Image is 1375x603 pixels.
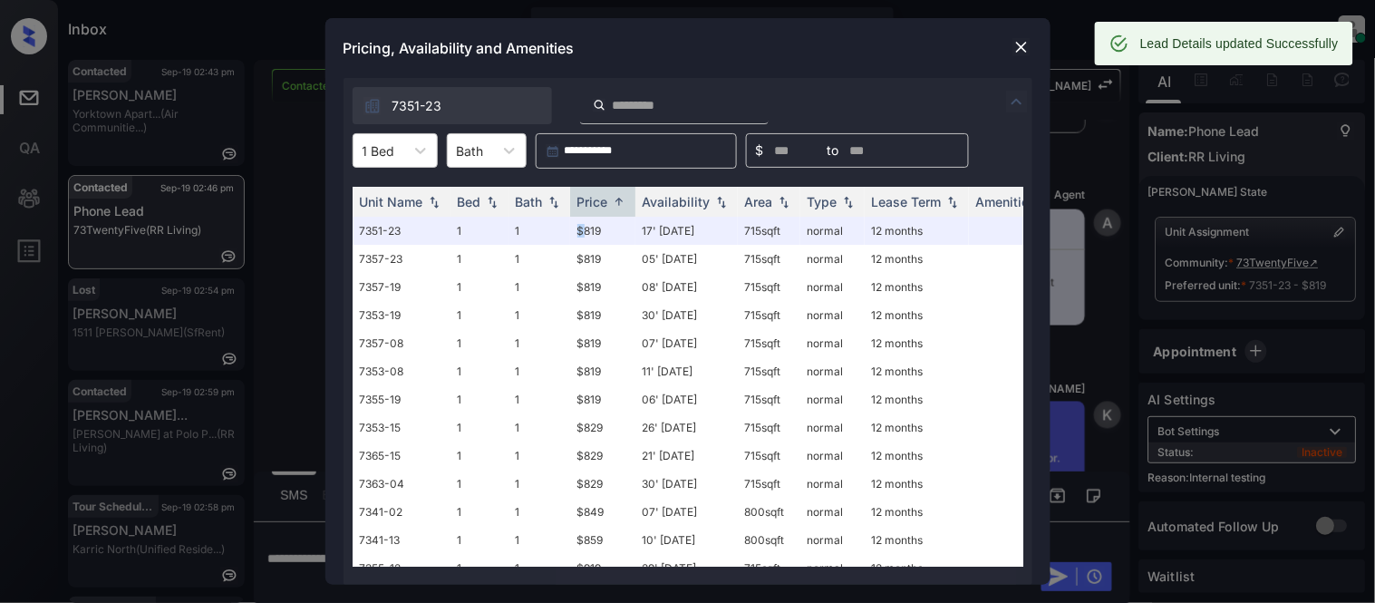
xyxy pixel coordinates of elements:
[508,526,570,554] td: 1
[353,526,450,554] td: 7341-13
[570,470,635,498] td: $829
[570,273,635,301] td: $819
[483,196,501,209] img: sorting
[738,470,800,498] td: 715 sqft
[450,442,508,470] td: 1
[450,245,508,273] td: 1
[545,196,563,209] img: sorting
[738,273,800,301] td: 715 sqft
[738,413,800,442] td: 715 sqft
[738,245,800,273] td: 715 sqft
[800,442,865,470] td: normal
[353,498,450,526] td: 7341-02
[800,217,865,245] td: normal
[508,385,570,413] td: 1
[570,357,635,385] td: $819
[508,357,570,385] td: 1
[425,196,443,209] img: sorting
[570,413,635,442] td: $829
[738,217,800,245] td: 715 sqft
[738,554,800,582] td: 715 sqft
[450,470,508,498] td: 1
[865,526,969,554] td: 12 months
[1140,27,1339,60] div: Lead Details updated Successfully
[865,273,969,301] td: 12 months
[353,442,450,470] td: 7365-15
[353,301,450,329] td: 7353-19
[635,217,738,245] td: 17' [DATE]
[865,385,969,413] td: 12 months
[865,329,969,357] td: 12 months
[450,301,508,329] td: 1
[450,385,508,413] td: 1
[635,413,738,442] td: 26' [DATE]
[944,196,962,209] img: sorting
[808,194,838,209] div: Type
[593,97,606,113] img: icon-zuma
[635,385,738,413] td: 06' [DATE]
[839,196,857,209] img: sorting
[738,329,800,357] td: 715 sqft
[570,245,635,273] td: $819
[516,194,543,209] div: Bath
[865,442,969,470] td: 12 months
[635,357,738,385] td: 11' [DATE]
[570,385,635,413] td: $819
[570,498,635,526] td: $849
[353,217,450,245] td: 7351-23
[865,498,969,526] td: 12 months
[450,329,508,357] td: 1
[450,413,508,442] td: 1
[865,470,969,498] td: 12 months
[865,217,969,245] td: 12 months
[635,329,738,357] td: 07' [DATE]
[738,301,800,329] td: 715 sqft
[570,329,635,357] td: $819
[353,554,450,582] td: 7355-12
[570,442,635,470] td: $829
[800,273,865,301] td: normal
[800,357,865,385] td: normal
[450,217,508,245] td: 1
[363,97,382,115] img: icon-zuma
[577,194,608,209] div: Price
[1006,91,1028,112] img: icon-zuma
[635,470,738,498] td: 30' [DATE]
[800,301,865,329] td: normal
[353,245,450,273] td: 7357-23
[712,196,731,209] img: sorting
[738,385,800,413] td: 715 sqft
[738,442,800,470] td: 715 sqft
[738,526,800,554] td: 800 sqft
[508,413,570,442] td: 1
[872,194,942,209] div: Lease Term
[508,554,570,582] td: 1
[865,245,969,273] td: 12 months
[360,194,423,209] div: Unit Name
[635,442,738,470] td: 21' [DATE]
[353,413,450,442] td: 7353-15
[325,18,1051,78] div: Pricing, Availability and Amenities
[508,498,570,526] td: 1
[353,470,450,498] td: 7363-04
[635,526,738,554] td: 10' [DATE]
[800,245,865,273] td: normal
[353,357,450,385] td: 7353-08
[450,273,508,301] td: 1
[865,301,969,329] td: 12 months
[450,498,508,526] td: 1
[610,195,628,209] img: sorting
[570,554,635,582] td: $919
[392,96,442,116] span: 7351-23
[635,498,738,526] td: 07' [DATE]
[450,554,508,582] td: 1
[353,329,450,357] td: 7357-08
[508,245,570,273] td: 1
[508,470,570,498] td: 1
[508,301,570,329] td: 1
[800,526,865,554] td: normal
[508,273,570,301] td: 1
[800,413,865,442] td: normal
[756,141,764,160] span: $
[976,194,1037,209] div: Amenities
